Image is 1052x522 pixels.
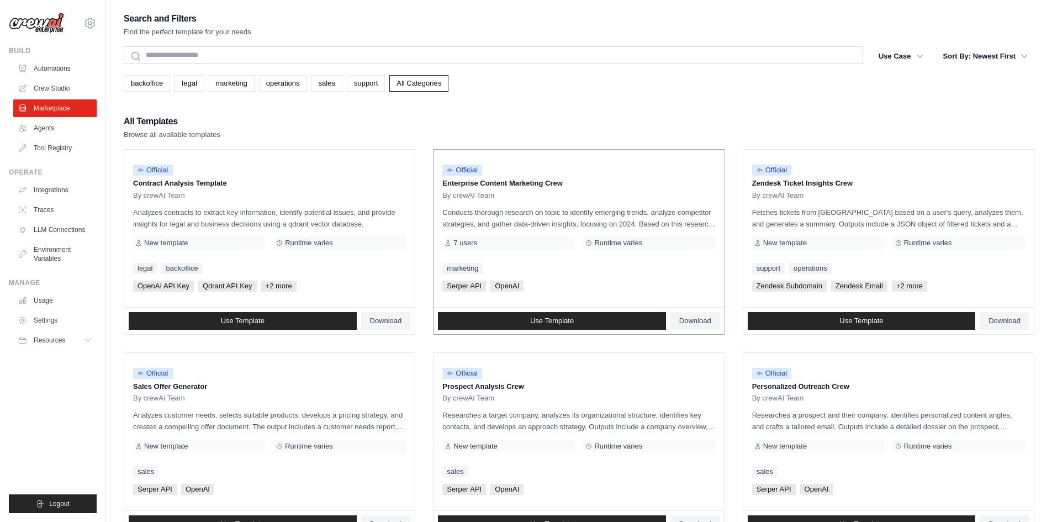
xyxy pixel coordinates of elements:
a: support [347,75,385,92]
img: Logo [9,13,64,34]
a: operations [259,75,307,92]
span: Use Template [221,317,265,325]
span: Resources [34,336,65,345]
p: Enterprise Content Marketing Crew [442,178,715,189]
span: OpenAI [800,484,833,495]
span: New template [453,442,497,451]
h2: All Templates [124,114,220,129]
span: Official [752,165,792,176]
span: By crewAI Team [442,394,494,403]
span: +2 more [261,281,297,292]
a: support [752,263,785,274]
h2: Search and Filters [124,11,251,27]
span: +2 more [892,281,927,292]
span: By crewAI Team [752,394,804,403]
span: New template [144,442,188,451]
a: backoffice [124,75,170,92]
span: Logout [49,499,70,508]
span: By crewAI Team [133,191,185,200]
a: LLM Connections [13,221,97,239]
p: Find the perfect template for your needs [124,27,251,38]
a: sales [311,75,342,92]
a: Download [670,312,720,330]
p: Zendesk Ticket Insights Crew [752,178,1025,189]
p: Prospect Analysis Crew [442,381,715,392]
a: Traces [13,201,97,219]
p: Researches a prospect and their company, identifies personalized content angles, and crafts a tai... [752,409,1025,433]
a: sales [442,466,468,477]
a: Integrations [13,181,97,199]
a: Tool Registry [13,139,97,157]
span: Download [679,317,711,325]
span: New template [144,239,188,247]
span: Serper API [442,281,486,292]
a: marketing [442,263,483,274]
span: Runtime varies [285,442,333,451]
span: Serper API [133,484,177,495]
span: OpenAI [490,484,524,495]
a: Automations [13,60,97,77]
button: Logout [9,494,97,513]
a: Use Template [748,312,976,330]
a: Marketplace [13,99,97,117]
span: Serper API [442,484,486,495]
a: Download [980,312,1029,330]
p: Researches a target company, analyzes its organizational structure, identifies key contacts, and ... [442,409,715,433]
p: Contract Analysis Template [133,178,406,189]
span: By crewAI Team [442,191,494,200]
a: Environment Variables [13,241,97,267]
span: New template [763,239,807,247]
p: Browse all available templates [124,129,220,140]
span: Download [988,317,1021,325]
div: Build [9,46,97,55]
a: All Categories [389,75,448,92]
p: Sales Offer Generator [133,381,406,392]
span: Runtime varies [904,239,952,247]
p: Personalized Outreach Crew [752,381,1025,392]
span: Runtime varies [594,239,642,247]
span: Zendesk Subdomain [752,281,827,292]
a: Use Template [129,312,357,330]
span: Official [133,165,173,176]
span: Zendesk Email [831,281,887,292]
p: Analyzes customer needs, selects suitable products, develops a pricing strategy, and creates a co... [133,409,406,433]
span: Official [133,368,173,379]
p: Conducts thorough research on topic to identify emerging trends, analyze competitor strategies, a... [442,207,715,230]
span: New template [763,442,807,451]
span: Runtime varies [904,442,952,451]
span: Download [370,317,402,325]
span: OpenAI API Key [133,281,194,292]
button: Sort By: Newest First [937,46,1034,66]
span: Serper API [752,484,796,495]
span: Runtime varies [594,442,642,451]
button: Resources [13,331,97,349]
span: OpenAI [181,484,214,495]
a: Download [361,312,411,330]
a: legal [133,263,157,274]
a: Agents [13,119,97,137]
span: Qdrant API Key [198,281,257,292]
span: Official [752,368,792,379]
span: By crewAI Team [133,394,185,403]
a: Crew Studio [13,80,97,97]
a: Usage [13,292,97,309]
a: sales [752,466,778,477]
button: Use Case [872,46,930,66]
a: backoffice [161,263,202,274]
span: Official [442,165,482,176]
div: Operate [9,168,97,177]
span: Use Template [530,317,574,325]
span: OpenAI [490,281,524,292]
a: Use Template [438,312,666,330]
span: Official [442,368,482,379]
a: sales [133,466,158,477]
span: By crewAI Team [752,191,804,200]
div: Manage [9,278,97,287]
p: Fetches tickets from [GEOGRAPHIC_DATA] based on a user's query, analyzes them, and generates a su... [752,207,1025,230]
a: Settings [13,312,97,329]
a: legal [175,75,204,92]
a: marketing [209,75,255,92]
span: Runtime varies [285,239,333,247]
a: operations [789,263,832,274]
p: Analyzes contracts to extract key information, identify potential issues, and provide insights fo... [133,207,406,230]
